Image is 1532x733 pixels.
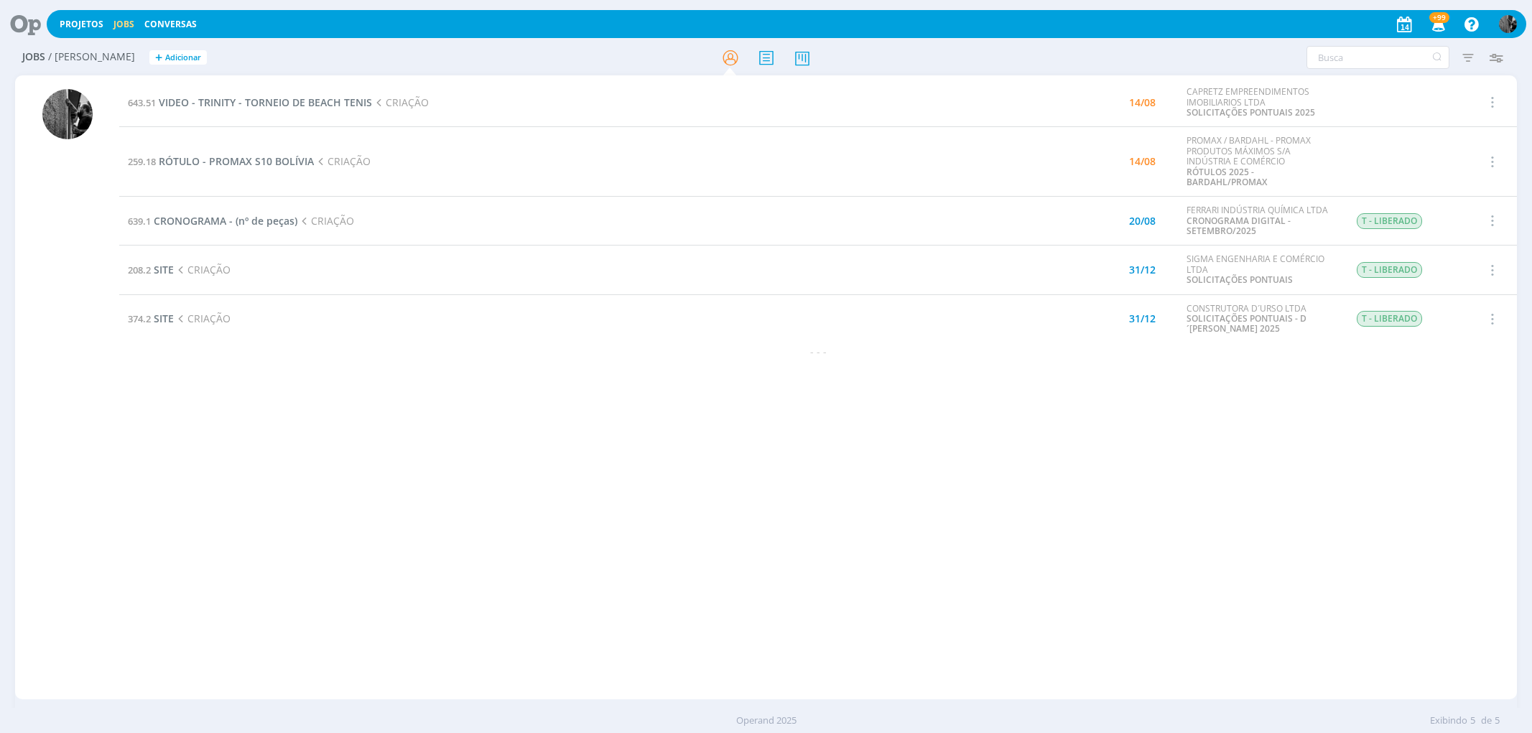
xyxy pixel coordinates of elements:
span: + [155,50,162,65]
span: SITE [154,312,174,325]
a: Jobs [113,18,134,30]
div: SIGMA ENGENHARIA E COMÉRCIO LTDA [1187,254,1334,285]
button: Projetos [55,19,108,30]
span: RÓTULO - PROMAX S10 BOLÍVIA [159,154,314,168]
button: Conversas [140,19,201,30]
span: +99 [1429,12,1449,23]
button: +Adicionar [149,50,207,65]
img: P [1499,15,1517,33]
span: 5 [1470,714,1475,728]
a: RÓTULOS 2025 - BARDAHL/PROMAX [1187,166,1267,188]
a: 374.2SITE [128,312,174,325]
span: CRONOGRAMA - (nº de peças) [154,214,297,228]
span: CRIAÇÃO [372,95,428,109]
img: P [42,89,93,139]
div: 14/08 [1129,157,1156,167]
a: 259.18RÓTULO - PROMAX S10 BOLÍVIA [128,154,314,168]
span: 208.2 [128,263,151,276]
div: - - - [119,344,1516,359]
span: 639.1 [128,215,151,228]
span: CRIAÇÃO [174,312,230,325]
a: 208.2SITE [128,263,174,276]
span: VIDEO - TRINITY - TORNEIO DE BEACH TENIS [159,95,372,109]
div: PROMAX / BARDAHL - PROMAX PRODUTOS MÁXIMOS S/A INDÚSTRIA E COMÉRCIO [1187,136,1334,187]
input: Busca [1306,46,1449,69]
span: / [PERSON_NAME] [48,51,135,63]
a: SOLICITAÇÕES PONTUAIS [1187,274,1293,286]
div: FERRARI INDÚSTRIA QUÍMICA LTDA [1187,205,1334,236]
div: 31/12 [1129,265,1156,275]
a: Conversas [144,18,197,30]
a: Projetos [60,18,103,30]
span: 259.18 [128,155,156,168]
a: 639.1CRONOGRAMA - (nº de peças) [128,214,297,228]
div: CONSTRUTORA D´URSO LTDA [1187,304,1334,335]
span: SITE [154,263,174,276]
span: CRIAÇÃO [174,263,230,276]
div: 20/08 [1129,216,1156,226]
span: Exibindo [1430,714,1467,728]
span: 5 [1495,714,1500,728]
span: CRIAÇÃO [314,154,370,168]
span: Adicionar [165,53,201,62]
button: P [1498,11,1518,37]
div: 14/08 [1129,98,1156,108]
a: SOLICITAÇÕES PONTUAIS - D´[PERSON_NAME] 2025 [1187,312,1306,335]
button: +99 [1423,11,1452,37]
span: Jobs [22,51,45,63]
span: 643.51 [128,96,156,109]
button: Jobs [109,19,139,30]
span: CRIAÇÃO [297,214,353,228]
div: CAPRETZ EMPREENDIMENTOS IMOBILIARIOS LTDA [1187,87,1334,118]
span: T - LIBERADO [1357,213,1422,229]
a: 643.51VIDEO - TRINITY - TORNEIO DE BEACH TENIS [128,95,372,109]
div: 31/12 [1129,314,1156,324]
span: T - LIBERADO [1357,311,1422,327]
span: 374.2 [128,312,151,325]
span: de [1481,714,1492,728]
a: CRONOGRAMA DIGITAL - SETEMBRO/2025 [1187,215,1291,237]
span: T - LIBERADO [1357,262,1422,278]
a: SOLICITAÇÕES PONTUAIS 2025 [1187,106,1315,118]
